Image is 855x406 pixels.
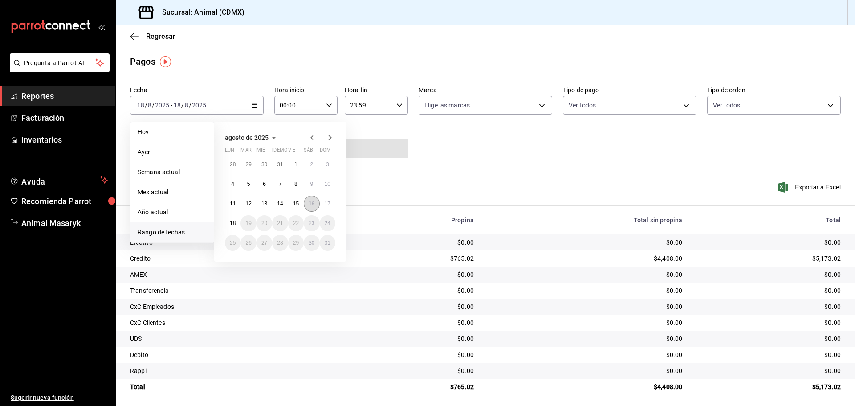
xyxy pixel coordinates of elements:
[424,101,470,110] span: Elige las marcas
[21,217,108,229] span: Animal Masaryk
[130,382,349,391] div: Total
[696,217,841,224] div: Total
[310,181,313,187] abbr: 9 de agosto de 2025
[696,286,841,295] div: $0.00
[191,102,207,109] input: ----
[225,196,240,212] button: 11 de agosto de 2025
[325,181,330,187] abbr: 10 de agosto de 2025
[146,32,175,41] span: Regresar
[274,87,338,93] label: Hora inicio
[363,366,474,375] div: $0.00
[171,102,172,109] span: -
[24,58,96,68] span: Pregunta a Parrot AI
[293,240,299,246] abbr: 29 de agosto de 2025
[245,240,251,246] abbr: 26 de agosto de 2025
[293,220,299,226] abbr: 22 de agosto de 2025
[363,238,474,247] div: $0.00
[272,215,288,231] button: 21 de agosto de 2025
[272,235,288,251] button: 28 de agosto de 2025
[488,217,682,224] div: Total sin propina
[230,161,236,168] abbr: 28 de julio de 2025
[138,127,207,137] span: Hoy
[21,112,108,124] span: Facturación
[304,156,319,172] button: 2 de agosto de 2025
[261,240,267,246] abbr: 27 de agosto de 2025
[277,201,283,207] abbr: 14 de agosto de 2025
[256,235,272,251] button: 27 de agosto de 2025
[263,181,266,187] abbr: 6 de agosto de 2025
[488,350,682,359] div: $0.00
[320,215,335,231] button: 24 de agosto de 2025
[21,134,108,146] span: Inventarios
[363,217,474,224] div: Propina
[780,182,841,193] button: Exportar a Excel
[160,56,171,67] img: Tooltip marker
[488,366,682,375] div: $0.00
[488,302,682,311] div: $0.00
[696,334,841,343] div: $0.00
[189,102,191,109] span: /
[225,134,269,141] span: agosto de 2025
[272,147,325,156] abbr: jueves
[310,161,313,168] abbr: 2 de agosto de 2025
[288,235,304,251] button: 29 de agosto de 2025
[10,53,110,72] button: Pregunta a Parrot AI
[256,176,272,192] button: 6 de agosto de 2025
[713,101,740,110] span: Ver todos
[304,196,319,212] button: 16 de agosto de 2025
[230,201,236,207] abbr: 11 de agosto de 2025
[130,55,155,68] div: Pagos
[304,215,319,231] button: 23 de agosto de 2025
[184,102,189,109] input: --
[325,240,330,246] abbr: 31 de agosto de 2025
[130,254,349,263] div: Credito
[98,23,105,30] button: open_drawer_menu
[225,132,279,143] button: agosto de 2025
[696,254,841,263] div: $5,173.02
[272,176,288,192] button: 7 de agosto de 2025
[320,147,331,156] abbr: domingo
[138,168,207,177] span: Semana actual
[225,147,234,156] abbr: lunes
[288,156,304,172] button: 1 de agosto de 2025
[225,156,240,172] button: 28 de julio de 2025
[225,235,240,251] button: 25 de agosto de 2025
[288,147,295,156] abbr: viernes
[320,235,335,251] button: 31 de agosto de 2025
[277,240,283,246] abbr: 28 de agosto de 2025
[256,215,272,231] button: 20 de agosto de 2025
[225,215,240,231] button: 18 de agosto de 2025
[488,382,682,391] div: $4,408.00
[21,90,108,102] span: Reportes
[11,393,108,402] span: Sugerir nueva función
[488,270,682,279] div: $0.00
[181,102,184,109] span: /
[696,302,841,311] div: $0.00
[696,318,841,327] div: $0.00
[145,102,147,109] span: /
[240,196,256,212] button: 12 de agosto de 2025
[272,156,288,172] button: 31 de julio de 2025
[130,32,175,41] button: Regresar
[288,215,304,231] button: 22 de agosto de 2025
[288,196,304,212] button: 15 de agosto de 2025
[155,7,244,18] h3: Sucursal: Animal (CDMX)
[363,334,474,343] div: $0.00
[256,196,272,212] button: 13 de agosto de 2025
[130,366,349,375] div: Rappi
[21,195,108,207] span: Recomienda Parrot
[488,318,682,327] div: $0.00
[326,161,329,168] abbr: 3 de agosto de 2025
[696,366,841,375] div: $0.00
[130,286,349,295] div: Transferencia
[240,215,256,231] button: 19 de agosto de 2025
[130,318,349,327] div: CxC Clientes
[707,87,841,93] label: Tipo de orden
[696,238,841,247] div: $0.00
[363,318,474,327] div: $0.00
[363,302,474,311] div: $0.00
[261,220,267,226] abbr: 20 de agosto de 2025
[304,235,319,251] button: 30 de agosto de 2025
[240,156,256,172] button: 29 de julio de 2025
